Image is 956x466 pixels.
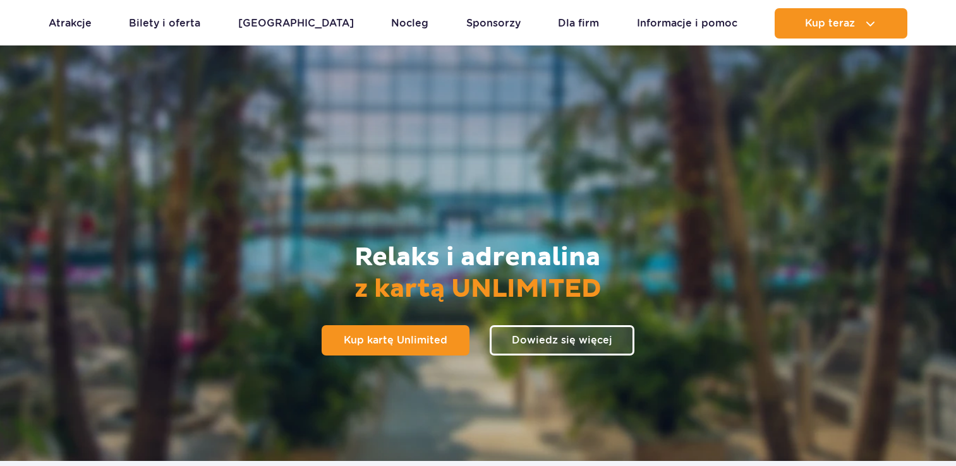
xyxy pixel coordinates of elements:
[238,8,354,39] a: [GEOGRAPHIC_DATA]
[344,335,447,345] span: Kup kartę Unlimited
[391,8,428,39] a: Nocleg
[466,8,521,39] a: Sponsorzy
[49,8,92,39] a: Atrakcje
[354,242,602,305] h2: Relaks i adrenalina
[558,8,599,39] a: Dla firm
[322,325,469,355] a: Kup kartę Unlimited
[637,8,737,39] a: Informacje i pomoc
[129,8,200,39] a: Bilety i oferta
[805,18,855,29] span: Kup teraz
[512,335,612,345] span: Dowiedz się więcej
[775,8,907,39] button: Kup teraz
[490,325,634,355] a: Dowiedz się więcej
[354,273,602,305] span: z kartą UNLIMITED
